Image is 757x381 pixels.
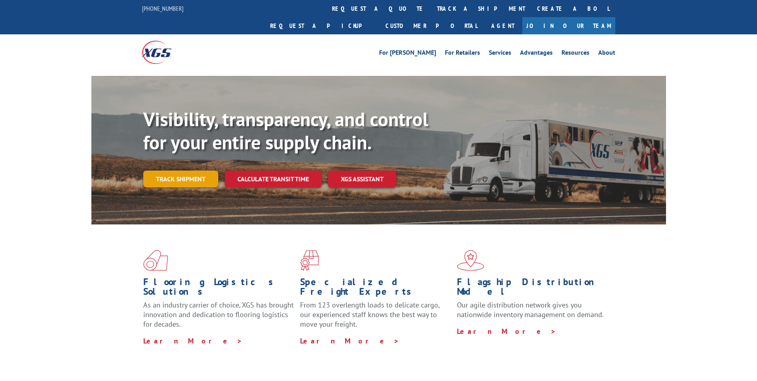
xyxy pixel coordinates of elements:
h1: Flagship Distribution Model [457,277,608,300]
a: Learn More > [457,327,556,336]
a: Customer Portal [379,17,483,34]
a: Learn More > [300,336,399,345]
span: As an industry carrier of choice, XGS has brought innovation and dedication to flooring logistics... [143,300,294,329]
a: Services [489,50,511,58]
h1: Specialized Freight Experts [300,277,451,300]
a: Learn More > [143,336,243,345]
a: For [PERSON_NAME] [379,50,436,58]
a: Track shipment [143,171,218,187]
a: XGS ASSISTANT [328,171,396,188]
a: Request a pickup [264,17,379,34]
a: About [598,50,615,58]
a: Calculate transit time [225,171,322,188]
h1: Flooring Logistics Solutions [143,277,294,300]
a: [PHONE_NUMBER] [142,4,184,12]
a: For Retailers [445,50,480,58]
a: Advantages [520,50,553,58]
img: xgs-icon-focused-on-flooring-red [300,250,319,271]
img: xgs-icon-total-supply-chain-intelligence-red [143,250,168,271]
a: Agent [483,17,522,34]
b: Visibility, transparency, and control for your entire supply chain. [143,107,428,155]
img: xgs-icon-flagship-distribution-model-red [457,250,484,271]
a: Resources [561,50,589,58]
a: Join Our Team [522,17,615,34]
span: Our agile distribution network gives you nationwide inventory management on demand. [457,300,604,319]
p: From 123 overlength loads to delicate cargo, our experienced staff knows the best way to move you... [300,300,451,336]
